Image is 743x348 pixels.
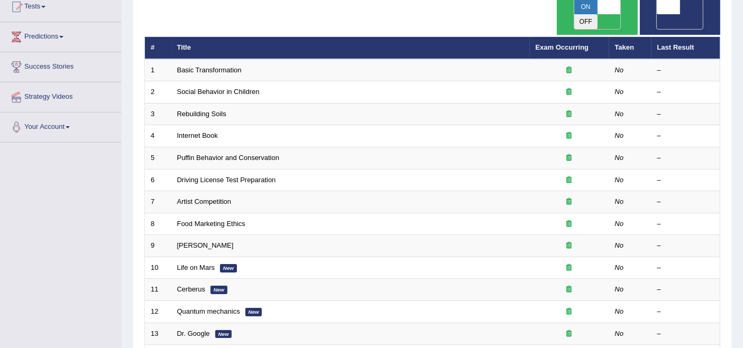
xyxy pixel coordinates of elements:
[145,37,171,59] th: #
[177,285,205,293] a: Cerberus
[615,66,624,74] em: No
[657,197,714,207] div: –
[1,112,121,139] a: Your Account
[657,285,714,295] div: –
[657,87,714,97] div: –
[145,279,171,301] td: 11
[177,197,232,205] a: Artist Competition
[657,109,714,119] div: –
[177,264,215,271] a: Life on Mars
[177,307,240,315] a: Quantum mechanics
[145,191,171,213] td: 7
[245,308,262,316] em: New
[536,285,603,295] div: Exam occurring question
[657,65,714,76] div: –
[615,220,624,228] em: No
[536,87,603,97] div: Exam occurring question
[657,153,714,163] div: –
[657,175,714,185] div: –
[1,22,121,49] a: Predictions
[177,88,260,96] a: Social Behavior in Children
[1,52,121,79] a: Success Stories
[652,37,720,59] th: Last Result
[536,43,589,51] a: Exam Occurring
[177,220,245,228] a: Food Marketing Ethics
[657,241,714,251] div: –
[536,219,603,229] div: Exam occurring question
[574,14,598,29] span: OFF
[536,307,603,317] div: Exam occurring question
[657,219,714,229] div: –
[145,257,171,279] td: 10
[615,330,624,337] em: No
[177,110,226,118] a: Rebuilding Soils
[145,300,171,323] td: 12
[615,307,624,315] em: No
[210,286,227,294] em: New
[615,197,624,205] em: No
[171,37,530,59] th: Title
[536,175,603,185] div: Exam occurring question
[536,131,603,141] div: Exam occurring question
[615,176,624,184] em: No
[657,131,714,141] div: –
[177,154,279,162] a: Puffin Behavior and Conservation
[615,131,624,139] em: No
[145,147,171,170] td: 5
[145,59,171,81] td: 1
[177,176,276,184] a: Driving License Test Preparation
[145,169,171,191] td: 6
[177,330,210,337] a: Dr. Google
[536,329,603,339] div: Exam occurring question
[615,241,624,249] em: No
[657,307,714,317] div: –
[536,241,603,251] div: Exam occurring question
[657,263,714,273] div: –
[145,103,171,125] td: 3
[1,82,121,109] a: Strategy Videos
[536,65,603,76] div: Exam occurring question
[215,330,232,338] em: New
[536,197,603,207] div: Exam occurring question
[177,131,218,139] a: Internet Book
[220,264,237,272] em: New
[145,81,171,104] td: 2
[615,110,624,118] em: No
[615,285,624,293] em: No
[609,37,652,59] th: Taken
[145,125,171,147] td: 4
[536,153,603,163] div: Exam occurring question
[177,241,234,249] a: [PERSON_NAME]
[177,66,242,74] a: Basic Transformation
[615,264,624,271] em: No
[145,323,171,345] td: 13
[145,235,171,257] td: 9
[145,213,171,235] td: 8
[536,263,603,273] div: Exam occurring question
[536,109,603,119] div: Exam occurring question
[615,88,624,96] em: No
[657,329,714,339] div: –
[615,154,624,162] em: No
